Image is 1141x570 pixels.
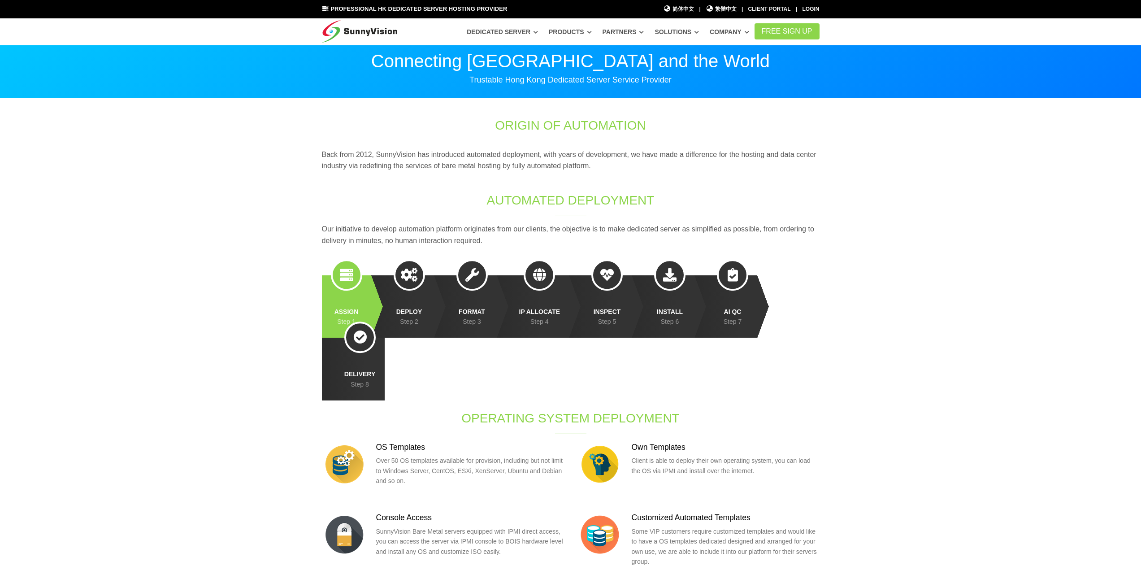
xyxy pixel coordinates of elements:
[755,23,820,39] a: FREE Sign Up
[632,526,820,567] p: Some VIP customers require customized templates and would like to have a OS templates dedicated d...
[699,5,700,13] li: |
[322,512,367,557] img: flat-cd.png
[717,307,748,317] strong: AI QC
[376,456,564,486] p: Over 50 OS templates available for provision, including but not limit to Windows Server, CentOS, ...
[577,442,622,487] img: flat-ai.png
[421,117,720,134] h1: Origin of Automation
[330,5,507,12] span: Professional HK Dedicated Server Hosting Provider
[376,512,564,523] h3: Console Access
[742,5,743,13] li: |
[394,307,425,317] strong: Deploy
[351,381,369,388] em: Step 8
[421,191,720,209] h1: Automated Deployment
[376,442,564,453] h3: OS Templates
[661,318,679,325] em: Step 6
[456,307,488,317] strong: Format
[655,24,699,40] a: Solutions
[803,6,820,12] a: Login
[654,307,685,317] strong: Install
[632,512,820,523] h3: Customized Automated Templates
[322,52,820,70] p: Connecting [GEOGRAPHIC_DATA] and the World
[598,318,616,325] em: Step 5
[344,369,376,379] strong: Delivery
[331,307,362,317] strong: Assign
[710,24,749,40] a: Company
[322,74,820,85] p: Trustable Hong Kong Dedicated Server Service Provider
[796,5,797,13] li: |
[748,6,791,12] a: Client Portal
[706,5,737,13] a: 繁體中文
[577,512,622,557] img: flat-storage.png
[549,24,592,40] a: Products
[591,307,623,317] strong: Inspect
[519,307,560,317] strong: IP Allocate
[632,442,820,453] h3: Own Templates
[376,526,564,557] p: SunnyVision Bare Metal servers equipped with IPMI direct access, you can access the server via IP...
[421,409,720,427] h1: Operating System Deployment
[530,318,548,325] em: Step 4
[467,24,538,40] a: Dedicated Server
[337,318,355,325] em: Step 1
[724,318,742,325] em: Step 7
[400,318,418,325] em: Step 2
[322,149,820,172] p: Back from 2012, SunnyVision has introduced automated deployment, with years of development, we ha...
[322,223,820,246] p: Our initiative to develop automation platform originates from our clients, the objective is to ma...
[664,5,694,13] a: 简体中文
[463,318,481,325] em: Step 3
[603,24,644,40] a: Partners
[632,456,820,476] p: Client is able to deploy their own operating system, you can load the OS via IPMI and install ove...
[322,442,367,487] img: flat-database-cogs.png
